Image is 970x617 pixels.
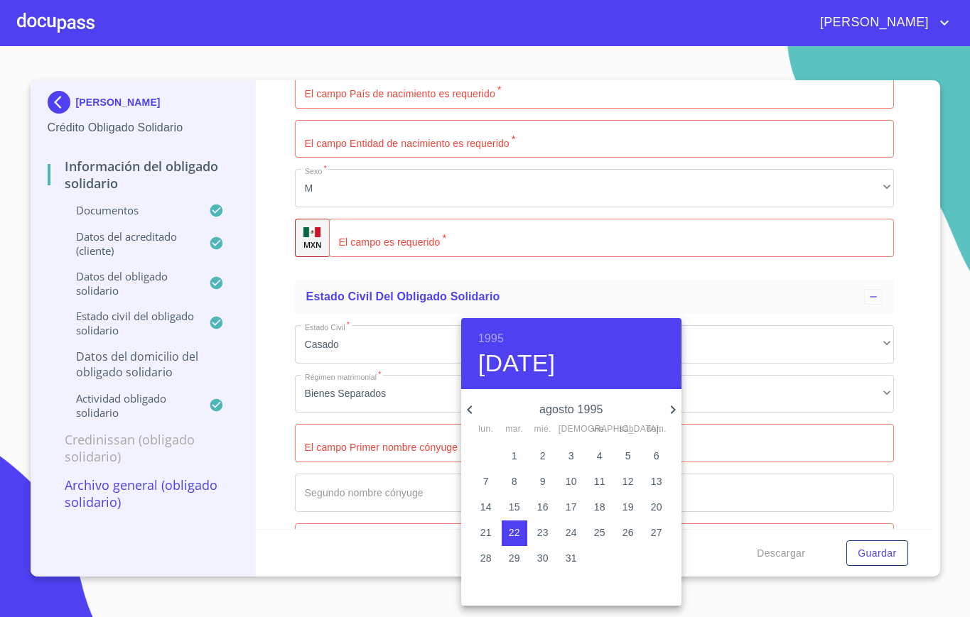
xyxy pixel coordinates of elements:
[651,525,662,540] p: 27
[559,422,584,437] span: [DEMOGRAPHIC_DATA].
[473,546,499,572] button: 28
[566,525,577,540] p: 24
[615,469,641,495] button: 12
[530,546,556,572] button: 30
[502,495,527,520] button: 15
[502,546,527,572] button: 29
[594,525,605,540] p: 25
[597,449,603,463] p: 4
[512,474,517,488] p: 8
[540,449,546,463] p: 2
[568,449,574,463] p: 3
[537,551,549,565] p: 30
[651,474,662,488] p: 13
[625,449,631,463] p: 5
[615,495,641,520] button: 19
[587,495,613,520] button: 18
[566,500,577,514] p: 17
[530,520,556,546] button: 23
[615,422,641,437] span: sáb.
[537,500,549,514] p: 16
[615,444,641,469] button: 5
[502,422,527,437] span: mar.
[623,500,634,514] p: 19
[651,500,662,514] p: 20
[473,422,499,437] span: lun.
[509,551,520,565] p: 29
[644,444,669,469] button: 6
[594,474,605,488] p: 11
[654,449,659,463] p: 6
[483,474,489,488] p: 7
[566,551,577,565] p: 31
[559,546,584,572] button: 31
[615,520,641,546] button: 26
[559,444,584,469] button: 3
[644,422,669,437] span: dom.
[480,500,492,514] p: 14
[473,469,499,495] button: 7
[478,349,556,378] button: [DATE]
[566,474,577,488] p: 10
[502,520,527,546] button: 22
[587,422,613,437] span: vie.
[478,401,664,418] p: agosto 1995
[559,469,584,495] button: 10
[587,520,613,546] button: 25
[587,469,613,495] button: 11
[623,474,634,488] p: 12
[559,495,584,520] button: 17
[540,474,546,488] p: 9
[480,525,492,540] p: 21
[473,495,499,520] button: 14
[559,520,584,546] button: 24
[644,520,669,546] button: 27
[530,444,556,469] button: 2
[480,551,492,565] p: 28
[594,500,605,514] p: 18
[587,444,613,469] button: 4
[512,449,517,463] p: 1
[502,444,527,469] button: 1
[478,329,504,349] button: 1995
[473,520,499,546] button: 21
[530,422,556,437] span: mié.
[509,525,520,540] p: 22
[644,469,669,495] button: 13
[502,469,527,495] button: 8
[644,495,669,520] button: 20
[537,525,549,540] p: 23
[623,525,634,540] p: 26
[530,495,556,520] button: 16
[530,469,556,495] button: 9
[509,500,520,514] p: 15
